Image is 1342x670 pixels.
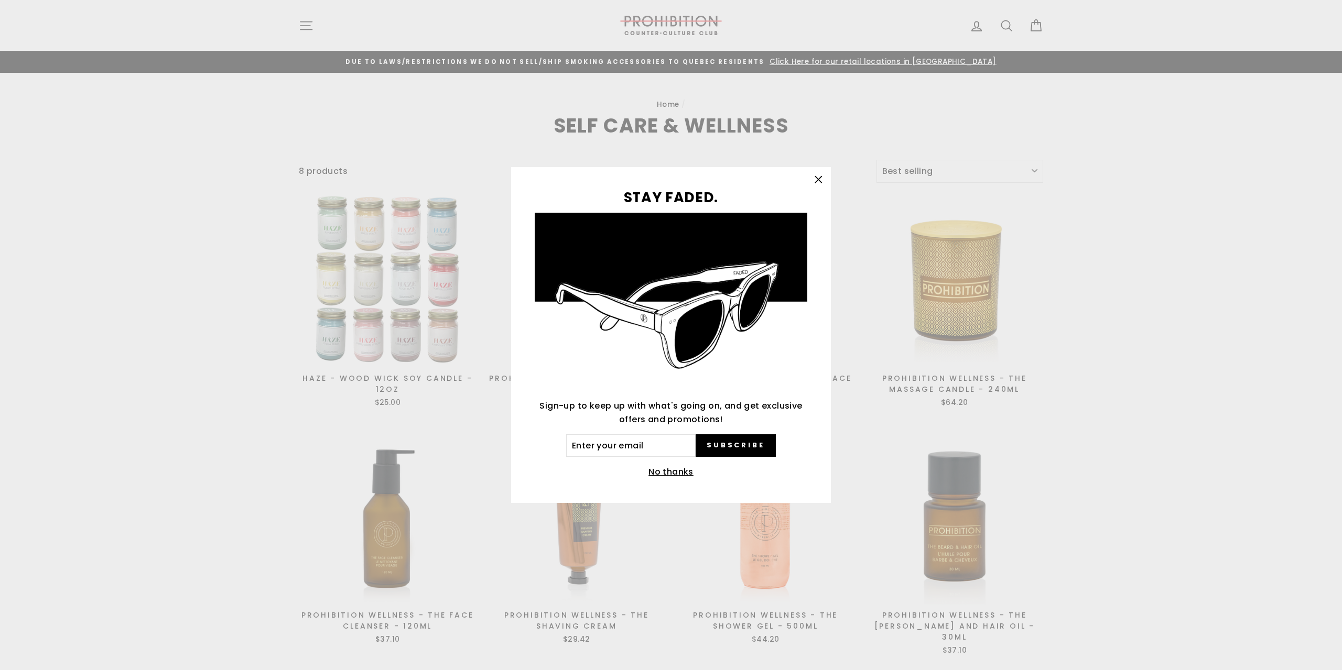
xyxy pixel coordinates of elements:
[696,434,776,457] button: Subscribe
[645,465,697,479] button: No thanks
[566,434,696,457] input: Enter your email
[535,191,807,205] h3: STAY FADED.
[535,399,807,426] p: Sign-up to keep up with what's going on, and get exclusive offers and promotions!
[707,441,765,450] span: Subscribe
